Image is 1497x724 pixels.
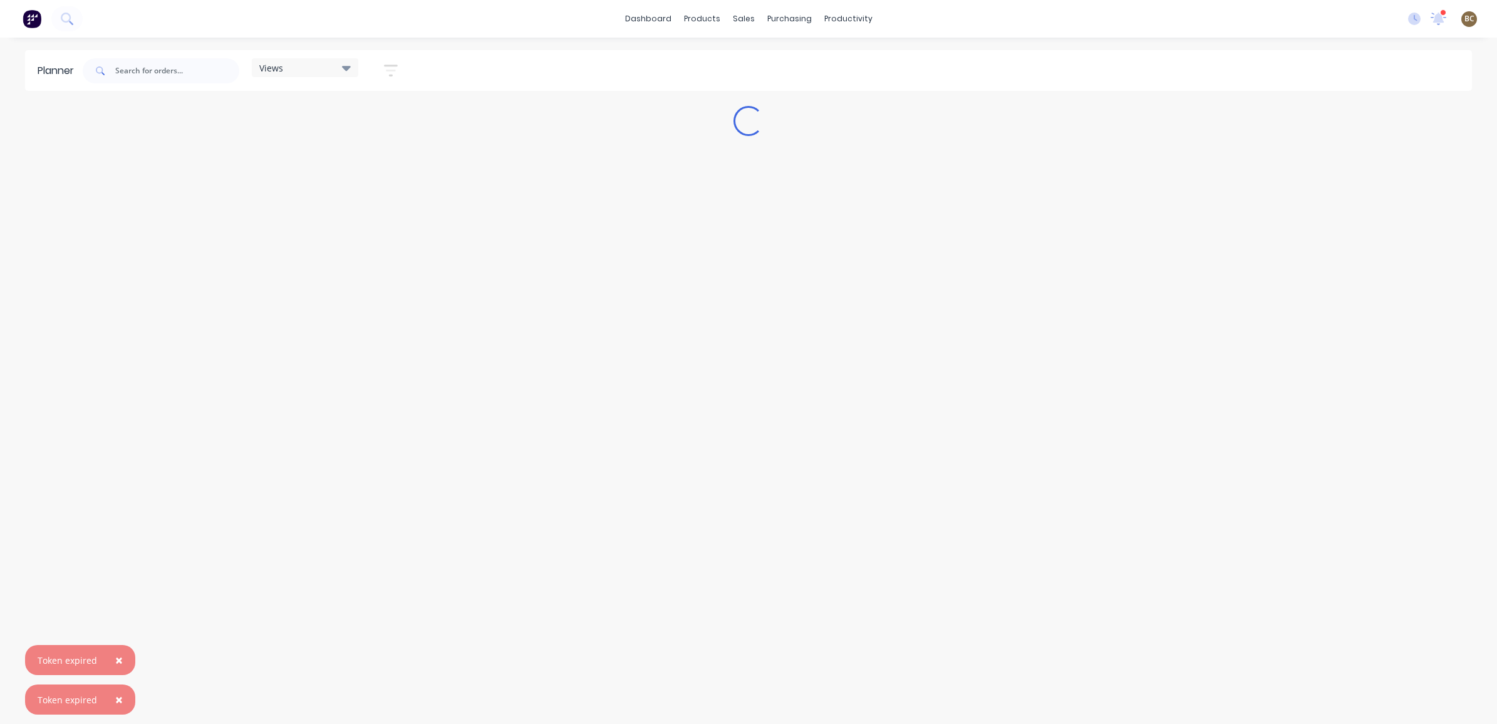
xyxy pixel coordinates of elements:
[678,9,727,28] div: products
[38,654,97,667] div: Token expired
[727,9,761,28] div: sales
[38,693,97,706] div: Token expired
[1464,13,1474,24] span: BC
[103,685,135,715] button: Close
[761,9,818,28] div: purchasing
[38,63,80,78] div: Planner
[115,691,123,708] span: ×
[619,9,678,28] a: dashboard
[103,645,135,675] button: Close
[818,9,879,28] div: productivity
[115,58,239,83] input: Search for orders...
[259,61,283,75] span: Views
[23,9,41,28] img: Factory
[115,651,123,669] span: ×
